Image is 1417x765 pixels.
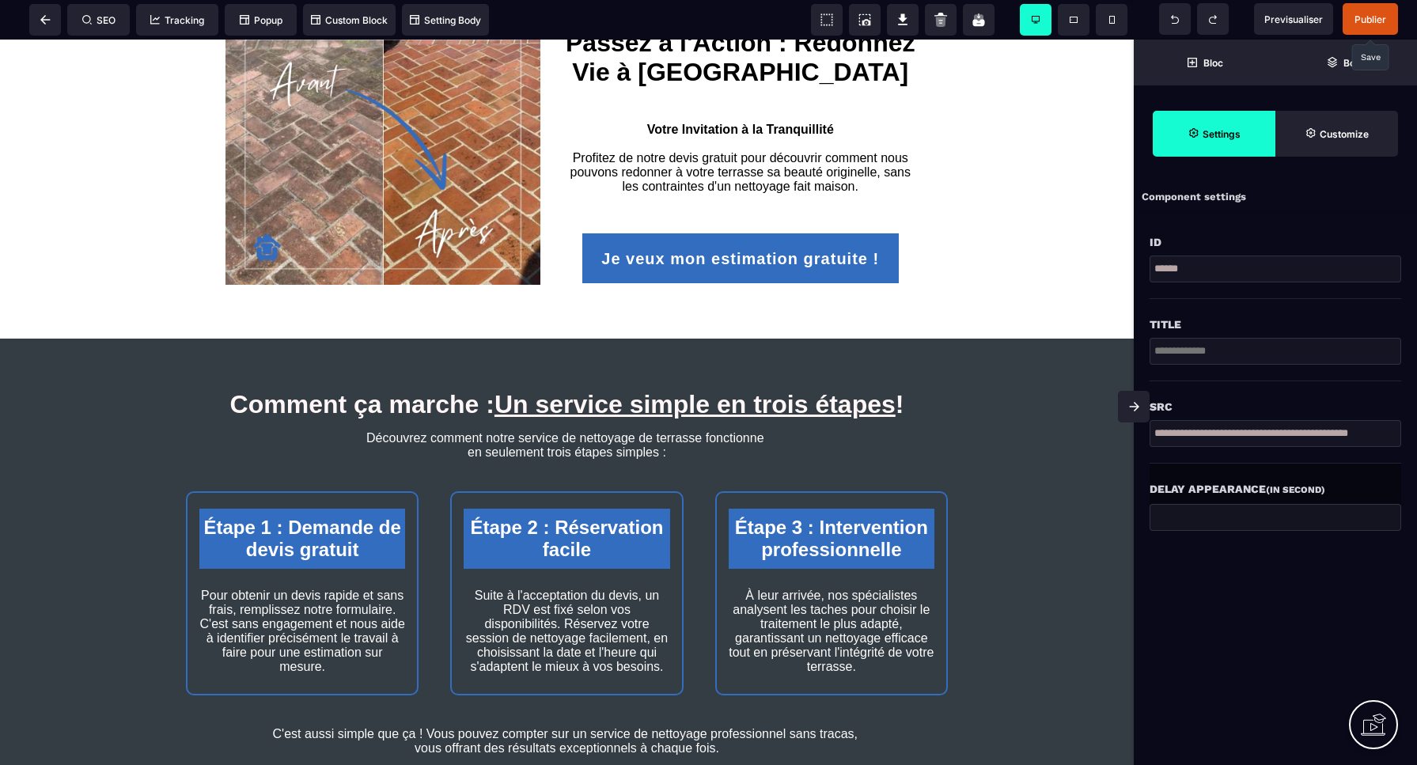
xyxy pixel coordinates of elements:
[1203,128,1241,140] strong: Settings
[311,14,388,26] span: Custom Block
[1134,40,1275,85] span: Open Blocks
[582,194,899,244] button: Je veux mon estimation gratuite !
[199,545,405,638] text: Pour obtenir un devis rapide et sans frais, remplissez notre formulaire. C'est sans engagement et...
[158,684,976,720] text: C'est aussi simple que ça ! Vous pouvez compter sur un service de nettoyage professionnel sans tr...
[158,343,976,388] h1: Comment ça marche : !
[82,14,116,26] span: SEO
[1275,40,1417,85] span: Open Layer Manager
[849,4,881,36] span: Screenshot
[1266,484,1325,495] small: (in second)
[199,469,405,529] h2: Étape 1 : Demande de devis gratuit
[1354,13,1386,25] span: Publier
[1254,3,1333,35] span: Preview
[1150,315,1401,334] div: Title
[1153,111,1275,157] span: Settings
[1150,479,1401,499] div: Delay Appearance
[464,545,669,638] text: Suite à l'acceptation du devis, un RDV est fixé selon vos disponibilités. Réservez votre session ...
[1320,128,1369,140] strong: Customize
[464,469,669,529] h2: Étape 2 : Réservation facile
[410,14,481,26] span: Setting Body
[647,83,834,97] b: Votre Invitation à la Tranquillité
[1134,182,1417,213] div: Component settings
[564,79,916,158] text: Profitez de notre devis gratuit pour découvrir comment nous pouvons redonner à votre terrasse sa ...
[1150,233,1401,252] div: Id
[1264,13,1323,25] span: Previsualiser
[729,545,934,638] text: À leur arrivée, nos spécialistes analysent les taches pour choisir le traitement le plus adapté, ...
[811,4,843,36] span: View components
[1150,397,1401,416] div: Src
[494,350,896,379] u: Un service simple en trois étapes
[729,469,934,529] h2: Étape 3 : Intervention professionnelle
[158,388,976,424] text: Découvrez comment notre service de nettoyage de terrasse fonctionne en seulement trois étapes sim...
[1203,57,1223,69] strong: Bloc
[240,14,282,26] span: Popup
[150,14,204,26] span: Tracking
[1343,57,1366,69] strong: Body
[1275,111,1398,157] span: Open Style Manager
